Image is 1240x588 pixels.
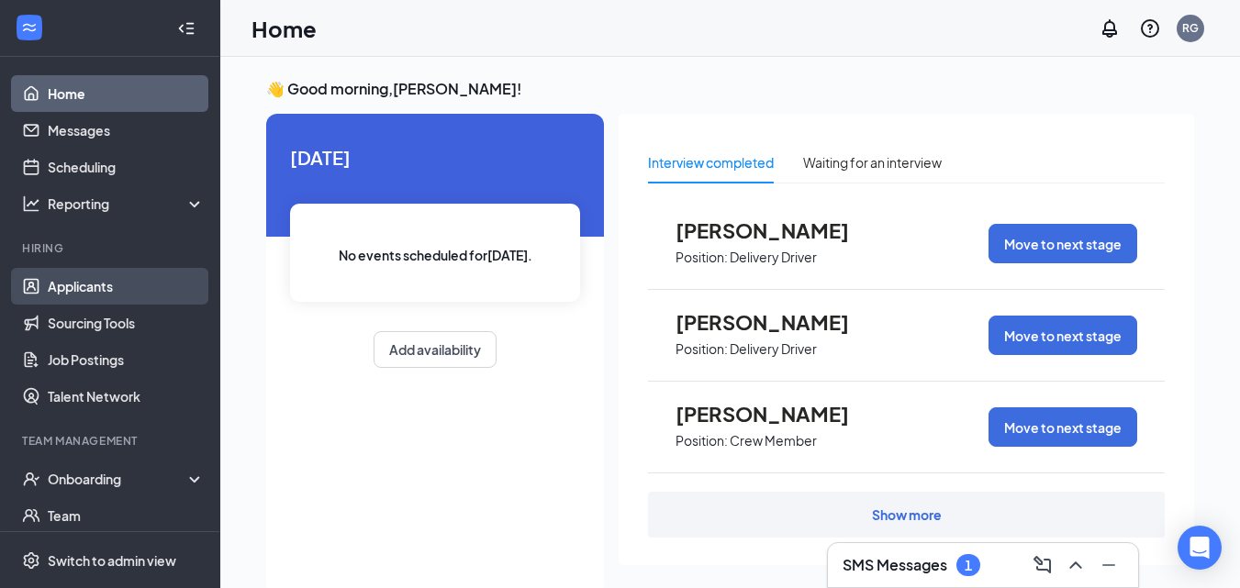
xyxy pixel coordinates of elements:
button: Minimize [1094,550,1123,580]
button: Move to next stage [989,224,1137,263]
span: [PERSON_NAME] [676,310,877,334]
div: Open Intercom Messenger [1178,526,1222,570]
button: Move to next stage [989,407,1137,447]
p: Delivery Driver [730,340,817,358]
span: [PERSON_NAME] [676,218,877,242]
a: Sourcing Tools [48,305,205,341]
a: Applicants [48,268,205,305]
svg: Minimize [1098,554,1120,576]
div: Interview completed [648,152,774,172]
p: Crew Member [730,432,817,449]
div: 1 [965,558,972,573]
h1: Home [251,13,317,44]
div: Hiring [22,240,201,256]
p: Position: [676,249,728,266]
div: Show more [872,505,942,524]
a: Talent Network [48,378,205,415]
h3: 👋 Good morning, [PERSON_NAME] ! [266,79,1194,99]
a: Scheduling [48,149,205,185]
a: Messages [48,112,205,149]
svg: ChevronUp [1065,554,1087,576]
svg: Collapse [177,19,195,38]
p: Position: [676,432,728,449]
svg: Notifications [1099,17,1121,39]
div: Team Management [22,433,201,449]
div: Onboarding [48,470,189,488]
a: Job Postings [48,341,205,378]
button: Move to next stage [989,316,1137,355]
h3: SMS Messages [843,555,947,575]
p: Position: [676,340,728,358]
button: ChevronUp [1061,550,1090,580]
svg: WorkstreamLogo [20,18,39,37]
p: Delivery Driver [730,249,817,266]
a: Home [48,75,205,112]
svg: Analysis [22,194,40,213]
svg: QuestionInfo [1139,17,1161,39]
svg: Settings [22,551,40,570]
div: Reporting [48,194,206,213]
div: Waiting for an interview [803,152,942,172]
span: [PERSON_NAME] [676,402,877,426]
span: No events scheduled for [DATE] . [339,245,532,265]
a: Team [48,497,205,534]
svg: UserCheck [22,470,40,488]
div: Switch to admin view [48,551,176,570]
div: RG [1182,20,1199,36]
span: [DATE] [290,143,580,172]
button: Add availability [374,331,497,368]
svg: ComposeMessage [1032,554,1054,576]
button: ComposeMessage [1028,550,1057,580]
